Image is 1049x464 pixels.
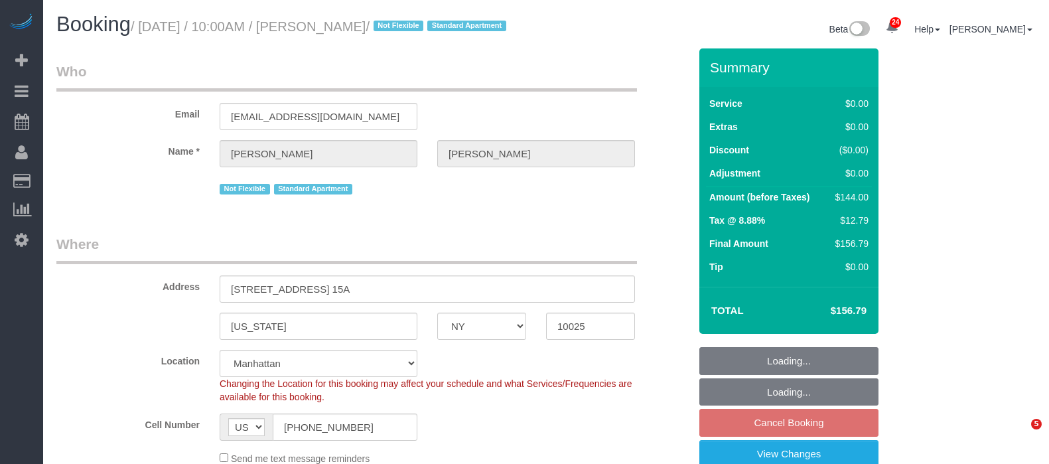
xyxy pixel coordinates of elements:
div: $0.00 [830,97,869,110]
label: Tip [709,260,723,273]
strong: Total [711,305,744,316]
input: City [220,313,417,340]
legend: Where [56,234,637,264]
label: Email [46,103,210,121]
span: Booking [56,13,131,36]
span: / [366,19,510,34]
span: Send me text message reminders [231,453,370,464]
span: Changing the Location for this booking may affect your schedule and what Services/Frequencies are... [220,378,632,402]
small: / [DATE] / 10:00AM / [PERSON_NAME] [131,19,510,34]
span: 24 [890,17,901,28]
label: Service [709,97,742,110]
label: Address [46,275,210,293]
a: [PERSON_NAME] [949,24,1032,35]
span: Not Flexible [374,21,424,31]
div: $0.00 [830,120,869,133]
iframe: Intercom live chat [1004,419,1036,451]
div: ($0.00) [830,143,869,157]
a: Help [914,24,940,35]
div: $144.00 [830,191,869,204]
div: $0.00 [830,260,869,273]
label: Amount (before Taxes) [709,191,809,204]
input: Cell Number [273,414,417,441]
label: Name * [46,140,210,158]
div: $0.00 [830,167,869,180]
h3: Summary [710,60,872,75]
input: Last Name [437,140,635,167]
label: Location [46,350,210,368]
a: 24 [879,13,905,42]
label: Final Amount [709,237,768,250]
label: Adjustment [709,167,760,180]
a: Beta [829,24,871,35]
label: Extras [709,120,738,133]
img: Automaid Logo [8,13,35,32]
span: Not Flexible [220,184,270,194]
input: Zip Code [546,313,635,340]
input: First Name [220,140,417,167]
span: Standard Apartment [427,21,506,31]
div: $156.79 [830,237,869,250]
legend: Who [56,62,637,92]
div: $12.79 [830,214,869,227]
img: New interface [848,21,870,39]
label: Tax @ 8.88% [709,214,765,227]
span: Standard Apartment [274,184,353,194]
label: Discount [709,143,749,157]
span: 5 [1031,419,1042,429]
input: Email [220,103,417,130]
h4: $156.79 [791,305,867,317]
label: Cell Number [46,414,210,431]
